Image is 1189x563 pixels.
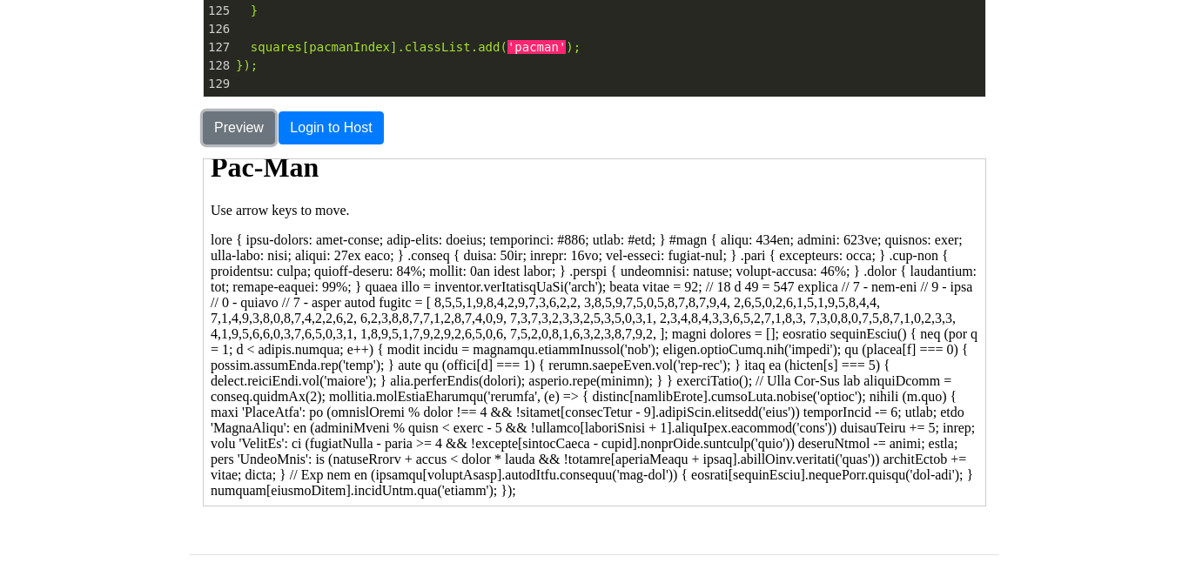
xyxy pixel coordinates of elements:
p: Use arrow keys to move. [7,44,775,59]
div: 126 [204,20,232,38]
div: 125 [204,2,232,20]
span: 'pacman' [507,40,566,54]
button: Login to Host [279,111,383,144]
div: 127 [204,38,232,57]
span: ); [566,40,581,54]
span: squares[pacmanIndex].classList.add( [251,40,507,54]
div: 129 [204,75,232,93]
iframe: To enrich screen reader interactions, please activate Accessibility in Grammarly extension settings [203,158,986,506]
span: }); [236,58,258,72]
div: 128 [204,57,232,75]
button: Preview [203,111,275,144]
span: } [251,3,258,17]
